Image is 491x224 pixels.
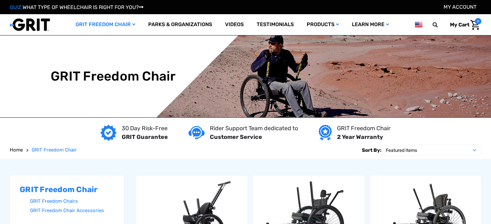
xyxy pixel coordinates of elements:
img: Customer service [189,126,205,139]
span: Home [10,147,23,153]
h1: GRIT Freedom Chair [51,69,176,84]
strong: Customer Service [210,133,262,141]
span: QUIZ: [10,4,23,10]
a: Products [300,14,345,35]
strong: 2 Year Warranty [337,133,383,141]
img: Year warranty [319,125,332,141]
input: Search [435,18,445,32]
a: GRIT Freedom Chair Accessories [30,206,114,215]
p: 30 Day Risk-Free [122,124,168,133]
a: Home [10,146,23,154]
span: My Cart [450,22,469,28]
p: GRIT Freedom Chair [337,124,391,133]
a: GRIT Freedom Chairs [30,197,114,206]
strong: GRIT Guarantee [122,133,168,141]
a: GRIT Freedom Chair [69,14,142,35]
a: Account [444,4,476,10]
span: 0 [475,18,481,24]
a: Cart with 0 items [445,18,481,32]
a: QUIZ:WHAT TYPE OF WHEELCHAIR IS RIGHT FOR YOU? [10,4,143,10]
h2: GRIT Freedom Chair [20,185,114,194]
label: Sort By: [362,145,381,156]
img: GRIT Guarantee [100,125,117,141]
a: Testimonials [250,14,300,35]
span: GRIT Freedom Chair [32,147,77,153]
img: GRIT All-Terrain Wheelchair and Mobility Equipment [10,18,50,31]
a: GRIT Freedom Chair [32,146,77,154]
p: Rider Support Team dedicated to [210,124,298,133]
img: Cart [470,20,480,30]
a: Learn More [345,14,395,35]
a: Videos [219,14,250,35]
img: us.png [415,21,423,29]
a: Parks & Organizations [142,14,219,35]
